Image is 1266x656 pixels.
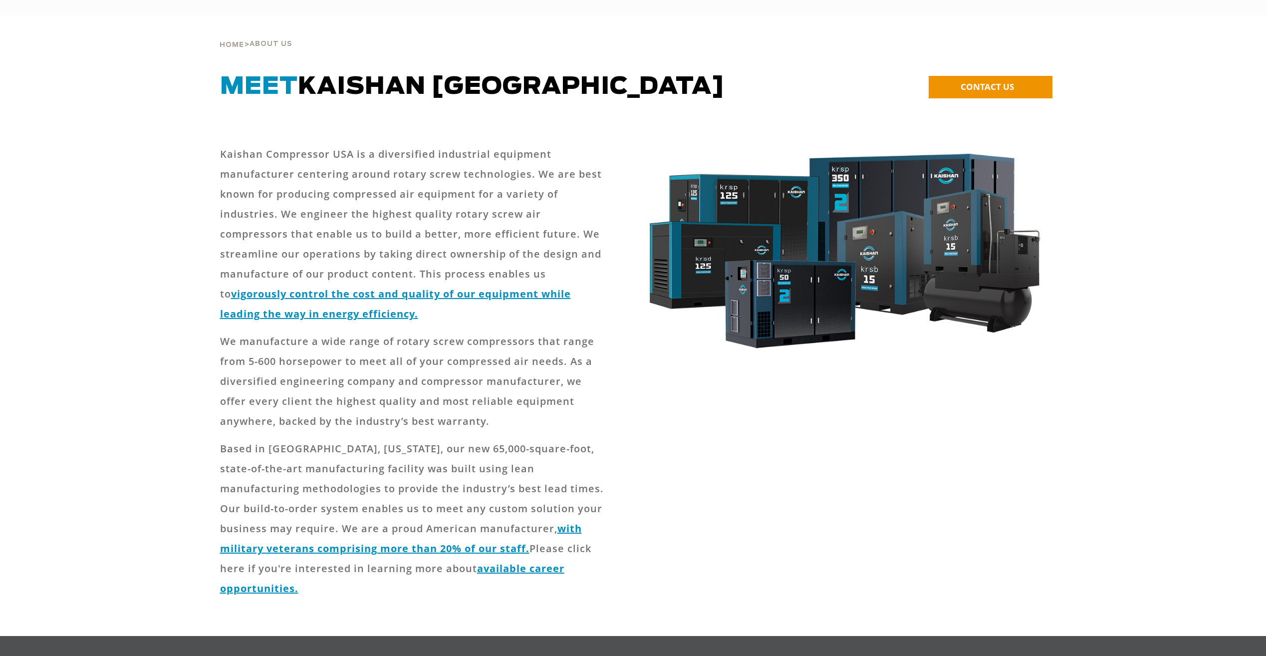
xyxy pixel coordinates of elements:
[220,75,298,99] span: Meet
[220,331,607,431] p: We manufacture a wide range of rotary screw compressors that range from 5-600 horsepower to meet ...
[220,42,244,48] span: Home
[220,75,725,99] span: Kaishan [GEOGRAPHIC_DATA]
[961,81,1014,92] span: CONTACT US
[929,76,1052,98] a: CONTACT US
[220,15,292,53] div: >
[220,144,607,324] p: Kaishan Compressor USA is a diversified industrial equipment manufacturer centering around rotary...
[639,144,1047,365] img: krsb
[220,287,571,321] a: vigorously control the cost and quality of our equipment while leading the way in energy efficiency.
[220,40,244,49] a: Home
[220,439,607,599] p: Based in [GEOGRAPHIC_DATA], [US_STATE], our new 65,000-square-foot, state-of-the-art manufacturin...
[250,41,292,47] span: About Us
